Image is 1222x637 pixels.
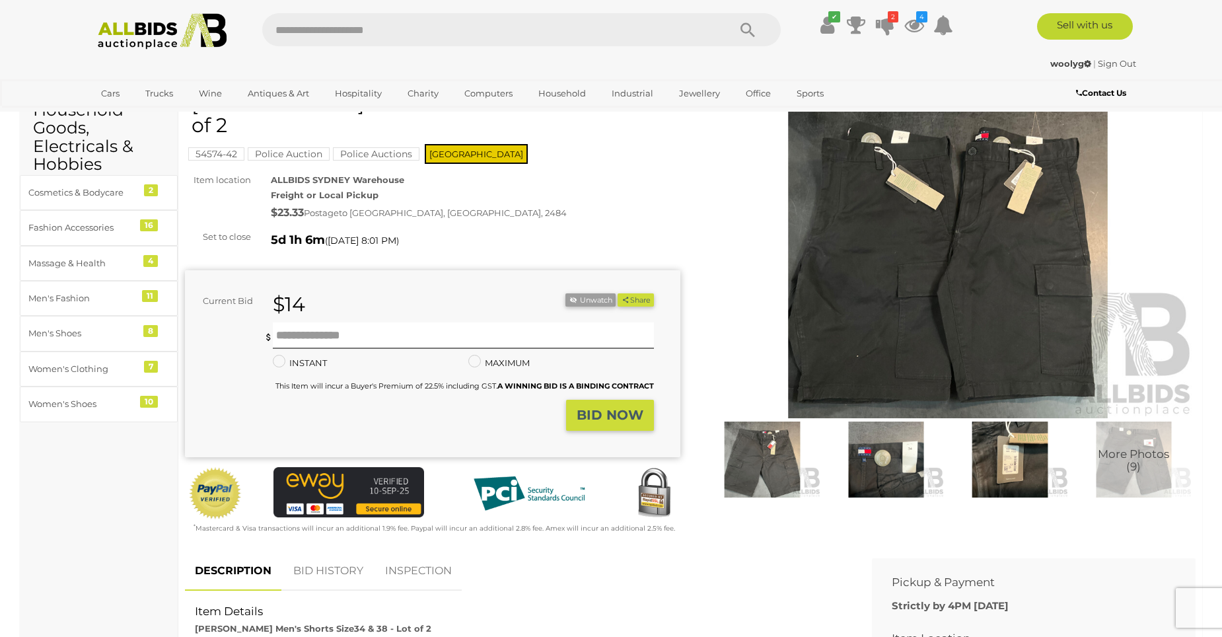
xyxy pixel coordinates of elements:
a: Trucks [137,83,182,104]
a: Hospitality [326,83,390,104]
a: Police Auctions [333,149,419,159]
strong: BID NOW [577,407,643,423]
div: 11 [142,290,158,302]
a: Massage & Health 4 [20,246,178,281]
button: Unwatch [565,293,616,307]
strong: 5d 1h 6m [271,233,325,247]
a: Jewellery [670,83,729,104]
b: Strictly by 4PM [DATE] [892,599,1009,612]
a: 54574-42 [188,149,244,159]
a: INSPECTION [375,552,462,591]
div: 8 [143,325,158,337]
label: MAXIMUM [468,356,530,371]
img: eWAY Payment Gateway [273,467,424,517]
span: | [1093,58,1096,69]
button: Share [618,293,654,307]
button: BID NOW [566,400,654,431]
a: 2 [875,13,895,37]
div: 10 [140,396,158,408]
a: DESCRIPTION [185,552,281,591]
a: Charity [399,83,447,104]
label: INSTANT [273,356,327,371]
strong: $14 [273,292,305,317]
div: Fashion Accessories [28,220,137,235]
div: 7 [144,361,158,373]
i: ✔ [828,11,840,22]
button: Search [715,13,781,46]
a: Women's Clothing 7 [20,352,178,387]
mark: Police Auctions [333,147,419,161]
small: This Item will incur a Buyer's Premium of 22.5% including GST. [275,381,654,391]
strong: ALLBIDS SYDNEY Warehouse [271,174,404,185]
div: Current Bid [185,293,263,309]
img: Tommy Jeans Men's Shorts Size34 & 38 - Lot of 2 [703,422,821,497]
div: Cosmetics & Bodycare [28,185,137,200]
i: 4 [916,11,927,22]
img: Tommy Jeans Men's Shorts Size34 & 38 - Lot of 2 [1075,422,1193,497]
div: 4 [143,255,158,267]
a: BID HISTORY [283,552,373,591]
div: Men's Fashion [28,291,137,306]
a: Contact Us [1076,86,1130,100]
a: Men's Shoes 8 [20,316,178,351]
a: Men's Fashion 11 [20,281,178,316]
strong: [PERSON_NAME] Men's Shorts Size34 & 38 - Lot of 2 [195,623,431,634]
a: Wine [190,83,231,104]
a: Computers [456,83,521,104]
div: 2 [144,184,158,196]
h2: Household Goods, Electricals & Hobbies [33,101,164,174]
a: Fashion Accessories 16 [20,210,178,245]
a: Sports [788,83,832,104]
a: Sign Out [1098,58,1136,69]
h1: [PERSON_NAME] Men's Shorts Size34 & 38 - Lot of 2 [192,93,677,136]
b: A WINNING BID IS A BINDING CONTRACT [497,381,654,391]
small: Mastercard & Visa transactions will incur an additional 1.9% fee. Paypal will incur an additional... [194,524,675,533]
div: Set to close [175,229,261,244]
img: Tommy Jeans Men's Shorts Size34 & 38 - Lot of 2 [951,422,1069,497]
div: Women's Shoes [28,396,137,412]
strong: woolyg [1050,58,1091,69]
img: Tommy Jeans Men's Shorts Size34 & 38 - Lot of 2 [700,99,1196,418]
a: Cosmetics & Bodycare 2 [20,175,178,210]
a: Antiques & Art [239,83,318,104]
a: Office [737,83,779,104]
img: Tommy Jeans Men's Shorts Size34 & 38 - Lot of 2 [828,422,945,497]
img: Allbids.com.au [90,13,234,50]
b: Contact Us [1076,88,1126,98]
li: Unwatch this item [565,293,616,307]
img: Secured by Rapid SSL [628,467,680,520]
h2: Item Details [195,605,842,618]
div: Item location [175,172,261,188]
a: Sell with us [1037,13,1133,40]
a: Household [530,83,594,104]
a: Cars [92,83,128,104]
span: ( ) [325,235,399,246]
mark: Police Auction [248,147,330,161]
img: Official PayPal Seal [188,467,242,520]
div: Massage & Health [28,256,137,271]
strong: Freight or Local Pickup [271,190,378,200]
span: [GEOGRAPHIC_DATA] [425,144,528,164]
a: More Photos(9) [1075,422,1193,497]
a: ✔ [817,13,837,37]
a: [GEOGRAPHIC_DATA] [92,104,203,126]
h2: Pickup & Payment [892,576,1156,589]
i: 2 [888,11,898,22]
div: Men's Shoes [28,326,137,341]
a: Women's Shoes 10 [20,387,178,422]
div: 16 [140,219,158,231]
div: Women's Clothing [28,361,137,377]
a: Police Auction [248,149,330,159]
a: Industrial [603,83,662,104]
img: PCI DSS compliant [463,467,595,520]
mark: 54574-42 [188,147,244,161]
span: to [GEOGRAPHIC_DATA], [GEOGRAPHIC_DATA], 2484 [339,207,567,218]
span: More Photos (9) [1098,449,1169,473]
a: woolyg [1050,58,1093,69]
div: Postage [271,204,680,223]
span: [DATE] 8:01 PM [328,235,396,246]
a: 4 [904,13,924,37]
strong: $23.33 [271,206,304,219]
